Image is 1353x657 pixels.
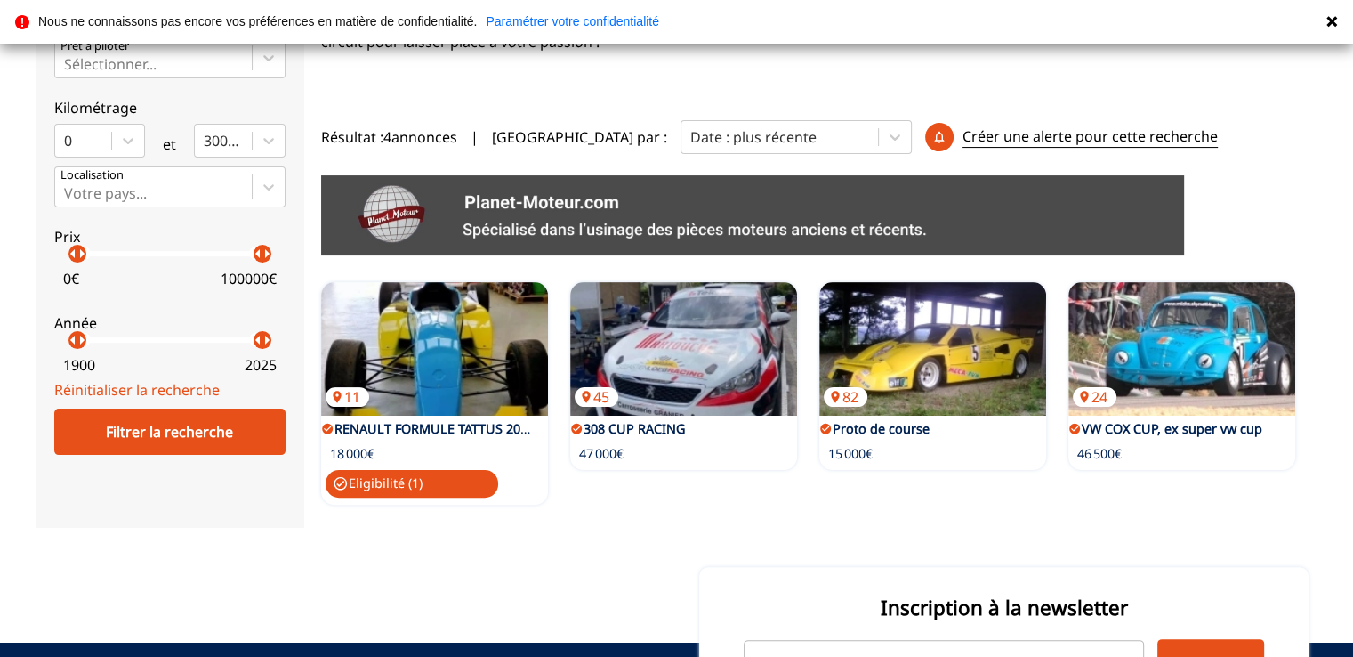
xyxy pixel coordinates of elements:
p: 24 [1073,387,1116,407]
p: Kilométrage [54,98,286,118]
p: 82 [824,387,867,407]
span: | [471,127,479,147]
p: et [163,134,176,154]
input: 300000 [204,133,207,149]
p: arrow_right [71,329,93,351]
p: arrow_left [247,329,269,351]
p: 1900 [63,355,95,375]
a: VW COX CUP, ex super vw cup24 [1068,282,1295,416]
p: arrow_left [62,329,84,351]
p: 18 000€ [330,445,374,463]
span: check_circle [333,476,349,492]
a: Proto de course82 [819,282,1046,416]
img: VW COX CUP, ex super vw cup [1068,282,1295,416]
a: Proto de course [833,420,930,437]
input: Prêt à piloterSélectionner... [64,56,68,72]
p: [GEOGRAPHIC_DATA] par : [492,127,667,147]
p: arrow_right [256,329,278,351]
p: arrow_right [71,243,93,264]
p: arrow_right [256,243,278,264]
p: arrow_left [62,243,84,264]
p: Créer une alerte pour cette recherche [962,126,1218,147]
p: Prêt à piloter [60,38,129,54]
a: RENAULT FORMULE TATTUS 200011 [321,282,548,416]
p: 0 € [63,269,79,288]
p: Nous ne connaissons pas encore vos préférences en matière de confidentialité. [38,15,477,28]
p: Localisation [60,167,124,183]
p: Eligibilité ( 1 ) [326,470,499,497]
p: 11 [326,387,369,407]
span: Résultat : 4 annonces [321,127,457,147]
img: RENAULT FORMULE TATTUS 2000 [321,282,548,416]
p: 100000 € [221,269,277,288]
a: 308 CUP RACING 45 [570,282,797,416]
p: Année [54,313,286,333]
p: 15 000€ [828,445,873,463]
p: arrow_left [247,243,269,264]
a: Réinitialiser la recherche [54,380,220,400]
img: Proto de course [819,282,1046,416]
div: Filtrer la recherche [54,409,286,455]
p: 45 [575,387,618,407]
input: 0 [64,133,68,149]
p: 47 000€ [579,445,624,463]
a: VW COX CUP, ex super vw cup [1082,420,1262,437]
input: Votre pays... [64,185,68,201]
img: 308 CUP RACING [570,282,797,416]
a: 308 CUP RACING [584,420,685,437]
p: Inscription à la newsletter [744,594,1264,621]
p: 2025 [245,355,277,375]
a: Paramétrer votre confidentialité [486,15,659,28]
p: Prix [54,227,286,247]
a: RENAULT FORMULE TATTUS 2000 [334,420,535,437]
p: 46 500€ [1077,445,1122,463]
